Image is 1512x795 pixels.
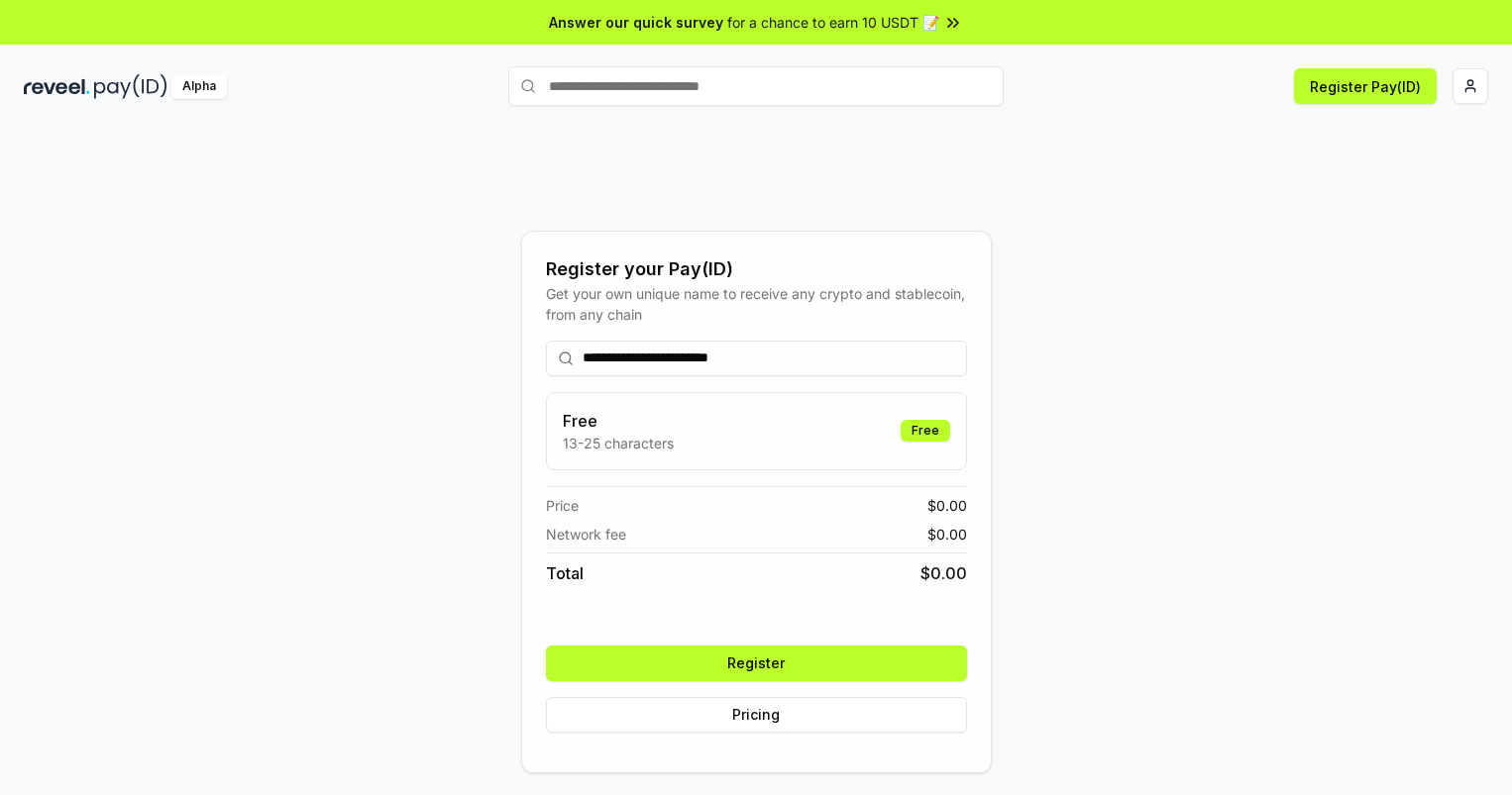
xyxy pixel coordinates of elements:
[563,409,674,433] h3: Free
[546,524,626,545] span: Network fee
[94,74,167,99] img: pay_id
[546,697,967,733] button: Pricing
[927,524,967,545] span: $ 0.00
[920,561,967,585] span: $ 0.00
[901,420,950,442] div: Free
[546,646,967,681] button: Register
[563,433,674,453] p: 13-25 characters
[1294,68,1437,104] button: Register Pay(ID)
[546,561,584,585] span: Total
[727,12,939,33] span: for a chance to earn 10 USDT 📝
[546,255,967,283] div: Register your Pay(ID)
[549,12,723,33] span: Answer our quick survey
[927,495,967,516] span: $ 0.00
[24,74,90,99] img: reveel_dark
[546,495,579,516] span: Price
[546,283,967,325] div: Get your own unique name to receive any crypto and stablecoin, from any chain
[171,74,227,99] div: Alpha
